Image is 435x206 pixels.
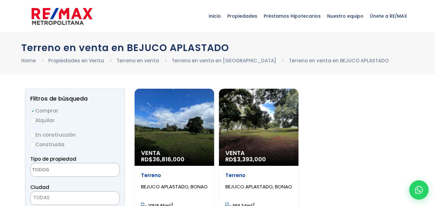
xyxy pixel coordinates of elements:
span: Venta [141,150,208,156]
input: Construida [30,142,35,148]
span: BEJUCO APLASTADO, BONAO [225,183,292,190]
img: remax-metropolitana-logo [32,7,92,26]
span: Propiedades [224,6,260,26]
a: Home [21,57,36,64]
span: Ciudad [30,184,49,191]
span: Nuestro equipo [324,6,367,26]
li: Terreno en venta en BEJUCO APLASTADO [289,57,389,65]
h2: Filtros de búsqueda [30,95,120,102]
a: Propiedades en Venta [48,57,104,64]
label: Comprar [30,107,120,115]
span: TODAS [33,194,50,201]
span: Tipo de propiedad [30,156,76,162]
span: 3,393,000 [237,155,266,163]
span: TODAS [31,193,119,202]
input: En construcción [30,133,35,138]
p: Terreno [141,172,208,179]
a: Terreno en venta [117,57,159,64]
span: TODAS [30,191,120,205]
span: Únete a RE/MAX [367,6,410,26]
textarea: Search [31,163,93,177]
span: RD$ [141,155,184,163]
input: Alquilar [30,118,35,123]
span: RD$ [225,155,266,163]
h1: Terreno en venta en BEJUCO APLASTADO [21,42,414,53]
p: Terreno [225,172,292,179]
label: En construcción [30,131,120,139]
span: Venta [225,150,292,156]
span: 36,816,000 [153,155,184,163]
span: BEJUCO APLASTADO, BONAO [141,183,208,190]
span: Inicio [205,6,224,26]
a: Terreno en venta en [GEOGRAPHIC_DATA] [172,57,276,64]
label: Alquilar [30,116,120,124]
label: Construida [30,140,120,148]
input: Comprar [30,109,35,114]
span: Préstamos Hipotecarios [260,6,324,26]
